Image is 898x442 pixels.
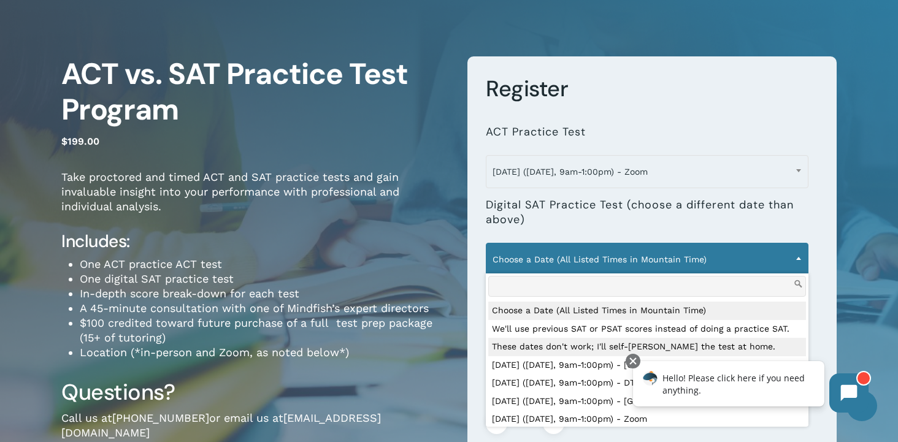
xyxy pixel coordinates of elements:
iframe: Chatbot [620,351,881,425]
label: ACT Practice Test [486,125,586,139]
li: Location (*in-person and Zoom, as noted below*) [80,345,449,360]
h4: Includes: [61,231,449,253]
li: We'll use previous SAT or PSAT scores instead of doing a practice SAT. [488,320,806,338]
li: A 45-minute consultation with one of Mindfish’s expert directors [80,301,449,316]
a: [PHONE_NUMBER] [112,411,209,424]
li: Choose a Date (All Listed Times in Mountain Time) [488,302,806,320]
h3: Questions? [61,378,449,406]
li: [DATE] ([DATE], 9am-1:00pm) - [GEOGRAPHIC_DATA] Office [488,356,806,375]
a: [EMAIL_ADDRESS][DOMAIN_NAME] [61,411,381,439]
bdi: 199.00 [61,135,99,147]
li: [DATE] ([DATE], 9am-1:00pm) - Zoom [488,410,806,429]
p: Take proctored and timed ACT and SAT practice tests and gain invaluable insight into your perform... [61,170,449,231]
span: September 28 (Sunday, 9am-1:00pm) - Zoom [486,155,808,188]
span: September 28 (Sunday, 9am-1:00pm) - Zoom [486,159,808,185]
li: One digital SAT practice test [80,272,449,286]
h1: ACT vs. SAT Practice Test Program [61,56,449,128]
li: [DATE] ([DATE], 9am-1:00pm) - [GEOGRAPHIC_DATA] Office [488,392,806,411]
li: [DATE] ([DATE], 9am-1:00pm) - DTC Office [488,374,806,392]
li: One ACT practice ACT test [80,257,449,272]
h3: Register [486,75,818,103]
li: $100 credited toward future purchase of a full test prep package (15+ of tutoring) [80,316,449,345]
span: Choose a Date (All Listed Times in Mountain Time) [486,246,808,272]
label: Digital SAT Practice Test (choose a different date than above) [486,198,808,227]
span: $ [61,135,67,147]
li: In-depth score break-down for each test [80,286,449,301]
li: These dates don't work; I'll self-[PERSON_NAME] the test at home. [488,338,806,356]
span: Choose a Date (All Listed Times in Mountain Time) [486,243,808,276]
